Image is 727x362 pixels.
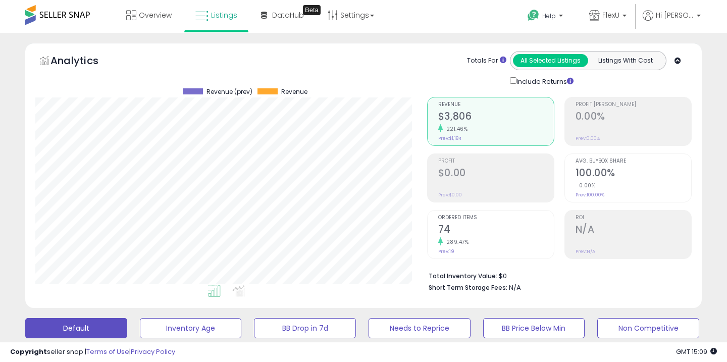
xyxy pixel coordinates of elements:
[438,159,554,164] span: Profit
[502,75,586,87] div: Include Returns
[643,10,701,33] a: Hi [PERSON_NAME]
[576,224,691,237] h2: N/A
[206,88,252,95] span: Revenue (prev)
[576,102,691,108] span: Profit [PERSON_NAME]
[513,54,588,67] button: All Selected Listings
[597,318,699,338] button: Non Competitive
[527,9,540,22] i: Get Help
[438,167,554,181] h2: $0.00
[281,88,307,95] span: Revenue
[86,347,129,356] a: Terms of Use
[438,135,461,141] small: Prev: $1,184
[656,10,694,20] span: Hi [PERSON_NAME]
[676,347,717,356] span: 2025-09-15 15:09 GMT
[443,125,468,133] small: 221.46%
[50,54,118,70] h5: Analytics
[576,111,691,124] h2: 0.00%
[211,10,237,20] span: Listings
[438,224,554,237] h2: 74
[576,215,691,221] span: ROI
[272,10,304,20] span: DataHub
[254,318,356,338] button: BB Drop in 7d
[303,5,321,15] div: Tooltip anchor
[429,272,497,280] b: Total Inventory Value:
[429,269,684,281] li: $0
[131,347,175,356] a: Privacy Policy
[443,238,469,246] small: 289.47%
[139,10,172,20] span: Overview
[25,318,127,338] button: Default
[602,10,619,20] span: FlexU
[509,283,521,292] span: N/A
[369,318,471,338] button: Needs to Reprice
[576,167,691,181] h2: 100.00%
[576,135,600,141] small: Prev: 0.00%
[588,54,663,67] button: Listings With Cost
[520,2,573,33] a: Help
[438,192,462,198] small: Prev: $0.00
[576,192,604,198] small: Prev: 100.00%
[10,347,175,357] div: seller snap | |
[576,182,596,189] small: 0.00%
[576,159,691,164] span: Avg. Buybox Share
[429,283,507,292] b: Short Term Storage Fees:
[467,56,506,66] div: Totals For
[483,318,585,338] button: BB Price Below Min
[10,347,47,356] strong: Copyright
[438,215,554,221] span: Ordered Items
[438,111,554,124] h2: $3,806
[438,248,454,254] small: Prev: 19
[140,318,242,338] button: Inventory Age
[438,102,554,108] span: Revenue
[576,248,595,254] small: Prev: N/A
[542,12,556,20] span: Help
